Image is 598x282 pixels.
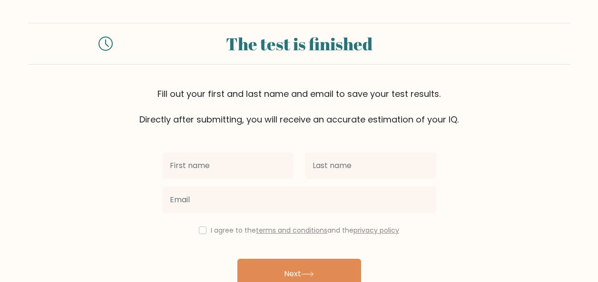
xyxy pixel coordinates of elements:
[305,152,436,179] input: Last name
[162,152,294,179] input: First name
[162,187,436,213] input: Email
[353,226,399,235] a: privacy policy
[256,226,327,235] a: terms and conditions
[124,31,474,56] div: The test is finished
[28,87,570,126] div: Fill out your first and last name and email to save your test results. Directly after submitting,...
[211,226,399,235] label: I agree to the and the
